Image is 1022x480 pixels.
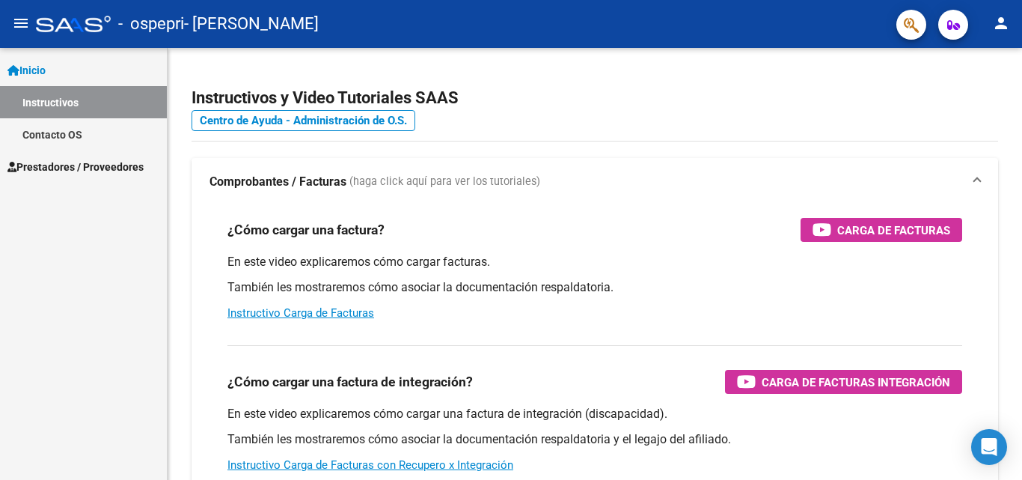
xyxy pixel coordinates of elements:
[227,371,473,392] h3: ¿Cómo cargar una factura de integración?
[7,62,46,79] span: Inicio
[227,219,385,240] h3: ¿Cómo cargar una factura?
[184,7,319,40] span: - [PERSON_NAME]
[192,84,998,112] h2: Instructivos y Video Tutoriales SAAS
[762,373,950,392] span: Carga de Facturas Integración
[192,110,415,131] a: Centro de Ayuda - Administración de O.S.
[227,306,374,320] a: Instructivo Carga de Facturas
[227,431,962,448] p: También les mostraremos cómo asociar la documentación respaldatoria y el legajo del afiliado.
[227,406,962,422] p: En este video explicaremos cómo cargar una factura de integración (discapacidad).
[209,174,346,190] strong: Comprobantes / Facturas
[7,159,144,175] span: Prestadores / Proveedores
[349,174,540,190] span: (haga click aquí para ver los tutoriales)
[227,279,962,296] p: También les mostraremos cómo asociar la documentación respaldatoria.
[227,458,513,472] a: Instructivo Carga de Facturas con Recupero x Integración
[227,254,962,270] p: En este video explicaremos cómo cargar facturas.
[118,7,184,40] span: - ospepri
[12,14,30,32] mat-icon: menu
[971,429,1007,465] div: Open Intercom Messenger
[837,221,950,240] span: Carga de Facturas
[725,370,962,394] button: Carga de Facturas Integración
[801,218,962,242] button: Carga de Facturas
[192,158,998,206] mat-expansion-panel-header: Comprobantes / Facturas (haga click aquí para ver los tutoriales)
[992,14,1010,32] mat-icon: person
